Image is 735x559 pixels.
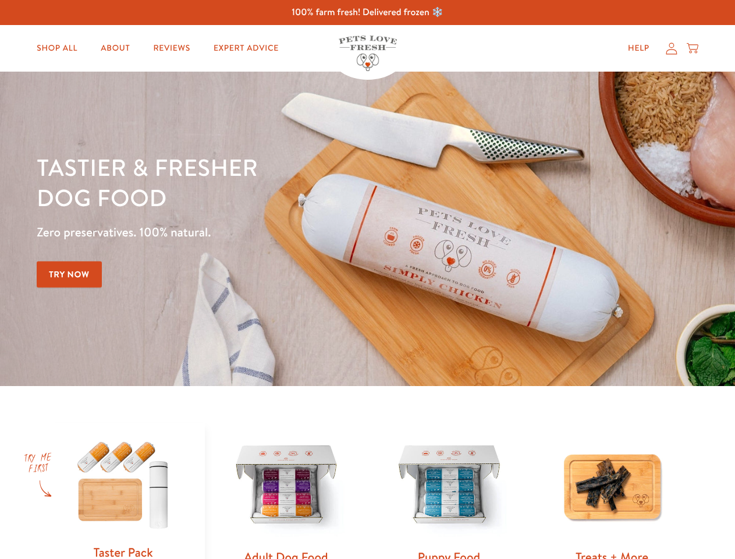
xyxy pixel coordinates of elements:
a: Reviews [144,37,199,60]
a: Try Now [37,261,102,288]
p: Zero preservatives. 100% natural. [37,222,478,243]
a: Shop All [27,37,87,60]
a: Help [619,37,659,60]
a: Expert Advice [204,37,288,60]
h1: Tastier & fresher dog food [37,152,478,213]
img: Pets Love Fresh [339,36,397,71]
a: About [91,37,139,60]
